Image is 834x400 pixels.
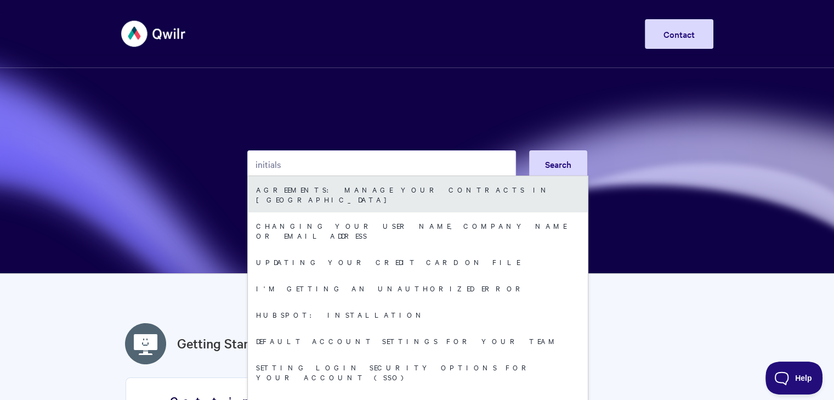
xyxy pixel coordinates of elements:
[248,176,588,212] a: Agreements: Manage your Contracts in [GEOGRAPHIC_DATA]
[248,249,588,275] a: Updating your credit card on file
[248,212,588,249] a: Changing your user name, company name or email address
[248,275,588,301] a: I'm getting an unauthorized error
[545,158,571,170] span: Search
[765,362,823,395] iframe: Toggle Customer Support
[247,150,516,178] input: Search the knowledge base
[248,301,588,328] a: HubSpot: Installation
[248,354,588,390] a: Setting login security options for your Account (SSO)
[645,19,713,49] a: Contact
[121,13,186,54] img: Qwilr Help Center
[248,328,588,354] a: Default Account Settings For Your Team
[177,334,268,353] a: Getting Started
[529,150,587,178] button: Search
